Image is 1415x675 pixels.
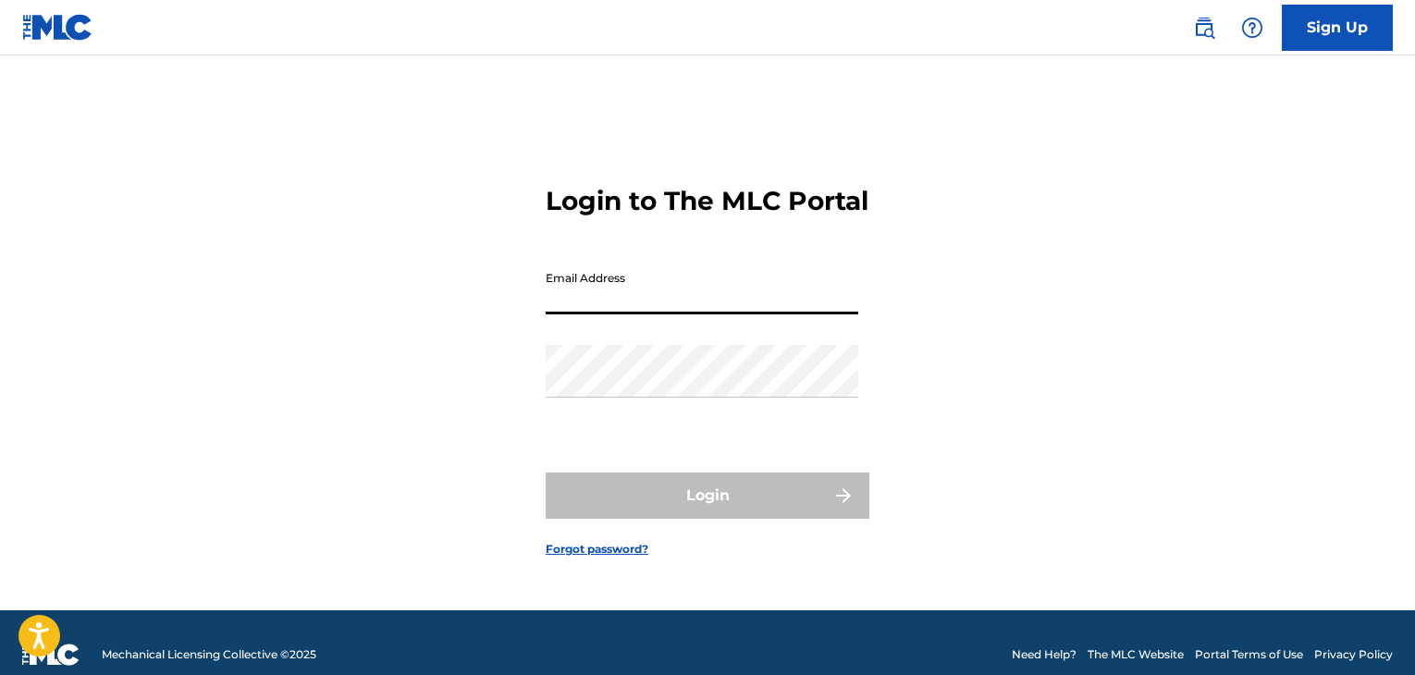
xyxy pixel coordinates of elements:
img: MLC Logo [22,14,93,41]
span: Mechanical Licensing Collective © 2025 [102,646,316,663]
div: Help [1234,9,1271,46]
img: help [1241,17,1263,39]
a: Privacy Policy [1314,646,1393,663]
h3: Login to The MLC Portal [546,185,868,217]
a: Sign Up [1282,5,1393,51]
a: Forgot password? [546,541,648,558]
img: logo [22,644,80,666]
a: The MLC Website [1088,646,1184,663]
a: Public Search [1186,9,1223,46]
img: search [1193,17,1215,39]
a: Need Help? [1012,646,1077,663]
a: Portal Terms of Use [1195,646,1303,663]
